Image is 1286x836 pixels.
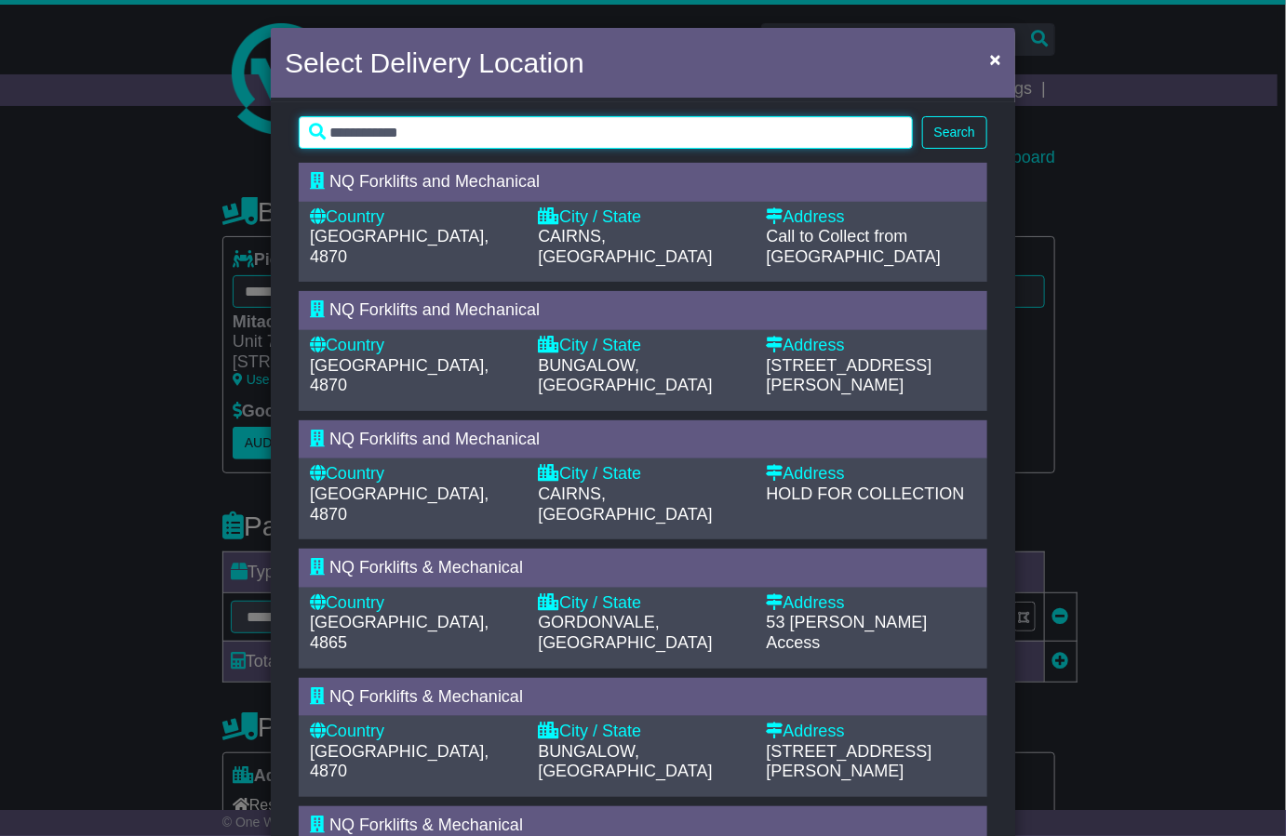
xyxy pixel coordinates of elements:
[329,558,523,577] span: NQ Forklifts & Mechanical
[538,336,747,356] div: City / State
[767,722,976,742] div: Address
[310,742,489,781] span: [GEOGRAPHIC_DATA], 4870
[767,484,965,503] span: HOLD FOR COLLECTION
[538,207,747,228] div: City / State
[538,593,747,614] div: City / State
[310,356,489,395] span: [GEOGRAPHIC_DATA], 4870
[767,227,941,266] span: Call to Collect from [GEOGRAPHIC_DATA]
[538,227,712,266] span: CAIRNS, [GEOGRAPHIC_DATA]
[329,300,540,319] span: NQ Forklifts and Mechanical
[767,742,932,781] span: [STREET_ADDRESS][PERSON_NAME]
[981,40,1011,78] button: Close
[310,227,489,266] span: [GEOGRAPHIC_DATA], 4870
[538,356,712,395] span: BUNGALOW, [GEOGRAPHIC_DATA]
[538,742,712,781] span: BUNGALOW, [GEOGRAPHIC_DATA]
[329,816,523,834] span: NQ Forklifts & Mechanical
[310,613,489,652] span: [GEOGRAPHIC_DATA], 4865
[310,336,519,356] div: Country
[538,464,747,484] div: City / State
[310,722,519,742] div: Country
[990,48,1001,70] span: ×
[922,116,987,149] button: Search
[285,42,584,84] h4: Select Delivery Location
[329,172,540,191] span: NQ Forklifts and Mechanical
[538,613,712,652] span: GORDONVALE, [GEOGRAPHIC_DATA]
[538,484,712,524] span: CAIRNS, [GEOGRAPHIC_DATA]
[767,593,976,614] div: Address
[329,687,523,706] span: NQ Forklifts & Mechanical
[767,464,976,484] div: Address
[538,722,747,742] div: City / State
[767,336,976,356] div: Address
[310,593,519,614] div: Country
[767,613,928,652] span: 53 [PERSON_NAME] Access
[310,484,489,524] span: [GEOGRAPHIC_DATA], 4870
[767,207,976,228] div: Address
[329,430,540,448] span: NQ Forklifts and Mechanical
[767,356,932,395] span: [STREET_ADDRESS][PERSON_NAME]
[310,464,519,484] div: Country
[310,207,519,228] div: Country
